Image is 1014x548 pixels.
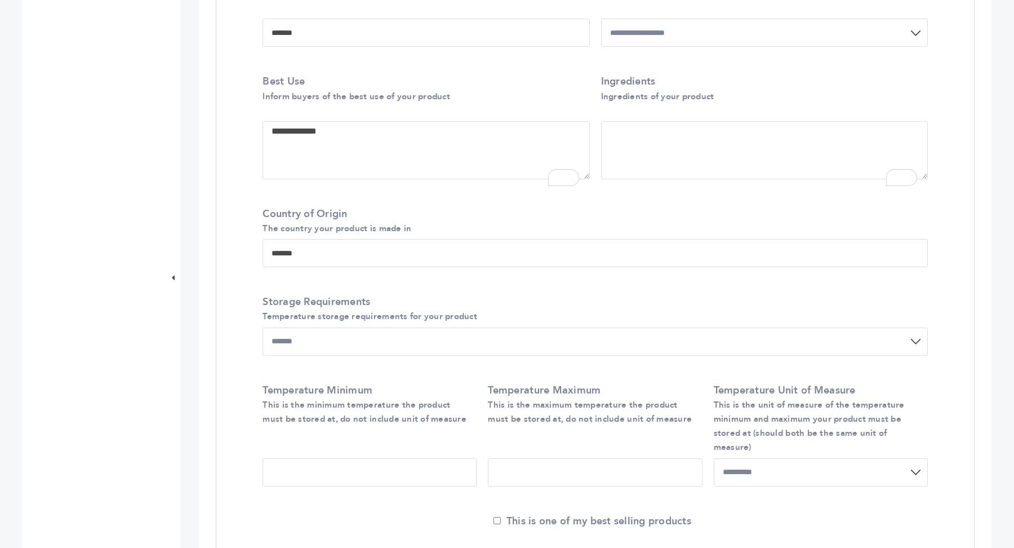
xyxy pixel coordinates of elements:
textarea: To enrich screen reader interactions, please activate Accessibility in Grammarly extension settings [263,121,589,179]
label: Storage Requirements [263,295,922,323]
label: Country of Origin [263,207,922,235]
label: Temperature Minimum [263,383,471,426]
label: Temperature Maximum [488,383,696,426]
textarea: To enrich screen reader interactions, please activate Accessibility in Grammarly extension settings [601,121,928,179]
small: The country your product is made in [263,223,411,234]
input: This is one of my best selling products [493,517,501,524]
label: Best Use [263,74,584,103]
small: This is the unit of measure of the temperature minimum and maximum your product must be stored at... [714,399,905,453]
label: Ingredients [601,74,922,103]
small: Temperature storage requirements for your product [263,311,477,322]
label: This is one of my best selling products [493,514,691,528]
small: This is the minimum temperature the product must be stored at, do not include unit of measure [263,399,466,425]
label: Temperature Unit of Measure [714,383,922,454]
small: Ingredients of your product [601,91,714,102]
small: Inform buyers of the best use of your product [263,91,450,102]
small: This is the maximum temperature the product must be stored at, do not include unit of measure [488,399,692,425]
